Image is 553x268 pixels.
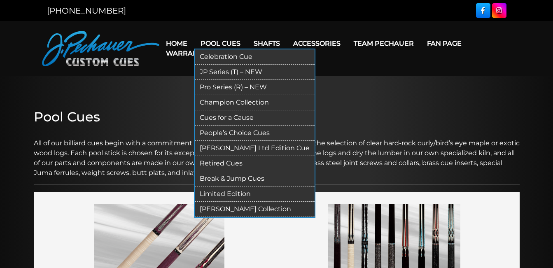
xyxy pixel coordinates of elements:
h2: Pool Cues [34,109,520,125]
a: Pool Cues [194,33,247,54]
a: Champion Collection [195,95,315,110]
a: [PHONE_NUMBER] [47,6,126,16]
a: Shafts [247,33,287,54]
a: Retired Cues [195,156,315,171]
a: Celebration Cue [195,49,315,65]
a: Cues for a Cause [195,110,315,126]
a: People’s Choice Cues [195,126,315,141]
a: Accessories [287,33,347,54]
a: Cart [212,43,244,64]
a: Team Pechauer [347,33,420,54]
p: All of our billiard cues begin with a commitment to total quality control, starting with the sele... [34,128,520,178]
a: [PERSON_NAME] Collection [195,202,315,217]
a: JP Series (T) – NEW [195,65,315,80]
a: Home [159,33,194,54]
a: Fan Page [420,33,468,54]
a: Warranty [159,43,212,64]
img: Pechauer Custom Cues [42,31,159,66]
a: Break & Jump Cues [195,171,315,186]
a: Limited Edition [195,186,315,202]
a: Pro Series (R) – NEW [195,80,315,95]
a: [PERSON_NAME] Ltd Edition Cue [195,141,315,156]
